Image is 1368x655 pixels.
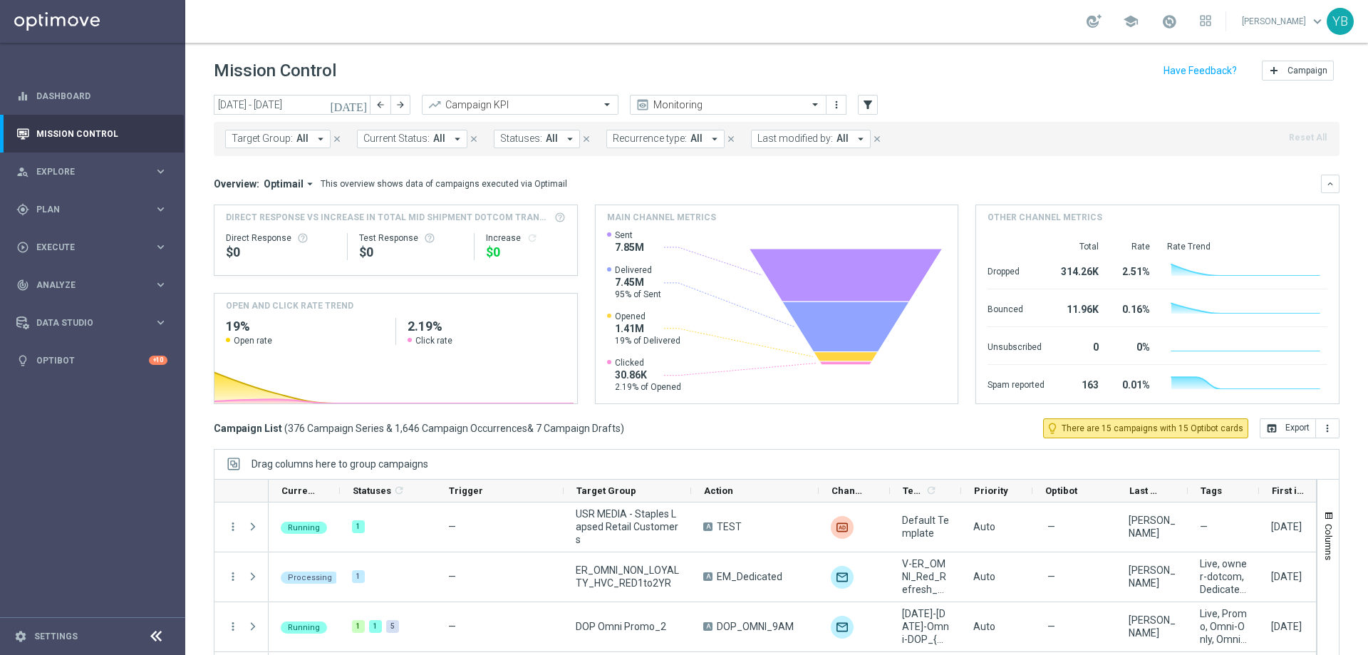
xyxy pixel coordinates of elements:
span: Live, owner-dotcom, Dedicated, Omni-Dotcom, Personalization, SOC Test, Dotcom Dedicated, owner-do... [1200,557,1247,596]
div: Explore [16,165,154,178]
button: Statuses: All arrow_drop_down [494,130,580,148]
div: Optimail [831,616,854,639]
i: gps_fixed [16,203,29,216]
i: lightbulb_outline [1046,422,1059,435]
div: 0% [1116,334,1150,357]
i: close [581,134,591,144]
span: Current Status: [363,133,430,145]
span: TEST [717,520,742,533]
button: Mission Control [16,128,168,140]
i: refresh [527,232,538,244]
input: Have Feedback? [1164,66,1237,76]
span: — [1047,520,1055,533]
span: Calculate column [923,483,937,498]
span: All [296,133,309,145]
i: close [726,134,736,144]
span: 7 Campaign Drafts [536,422,621,435]
span: keyboard_arrow_down [1310,14,1325,29]
multiple-options-button: Export to CSV [1260,422,1339,433]
div: Increase [486,232,565,244]
div: 314.26K [1062,259,1099,282]
i: arrow_drop_down [314,133,327,145]
span: Delivered [615,264,661,276]
div: Row Groups [252,458,428,470]
span: 2.19% of Opened [615,381,681,393]
span: Channel [831,485,866,496]
span: USR MEDIA - Staples Lapsed Retail Customers [576,507,679,546]
div: Optimail [831,566,854,589]
button: arrow_forward [390,95,410,115]
div: 0.01% [1116,372,1150,395]
i: keyboard_arrow_right [154,240,167,254]
span: All [836,133,849,145]
div: 11.96K [1062,296,1099,319]
span: Live, Promo, Omni-Only, Omni-Retail, Omni-Dotcom, owner-dotcom-promo, Omni, DOP, omni [1200,607,1247,646]
span: Statuses: [500,133,542,145]
div: Press SPACE to select this row. [214,552,269,602]
div: Rate [1116,241,1150,252]
div: $0 [359,244,462,261]
i: refresh [393,485,405,496]
i: more_vert [227,520,239,533]
button: Recurrence type: All arrow_drop_down [606,130,725,148]
div: Mission Control [16,115,167,153]
span: A [703,572,712,581]
div: Nicole Zern [1129,614,1176,639]
colored-tag: Running [281,520,327,534]
div: This overview shows data of campaigns executed via Optimail [321,177,567,190]
button: equalizer Dashboard [16,91,168,102]
span: Templates [903,485,923,496]
span: ( [284,422,288,435]
div: 163 [1062,372,1099,395]
div: Press SPACE to select this row. [214,602,269,652]
span: EM_Dedicated [717,570,782,583]
i: close [469,134,479,144]
span: DOP_OMNI_9AM [717,620,794,633]
span: 19% of Delivered [615,335,680,346]
a: Mission Control [36,115,167,153]
span: ) [621,422,624,435]
div: Unsubscribed [988,334,1045,357]
span: Plan [36,205,154,214]
button: close [467,131,480,147]
div: Direct Response [226,232,336,244]
span: Priority [974,485,1008,496]
i: preview [636,98,650,112]
button: gps_fixed Plan keyboard_arrow_right [16,204,168,215]
button: close [331,131,343,147]
i: more_vert [1322,423,1333,434]
span: 95% of Sent [615,289,661,300]
span: Last modified by: [757,133,833,145]
span: Data Studio [36,319,154,327]
div: 5 [386,620,399,633]
i: trending_up [427,98,442,112]
i: arrow_drop_down [708,133,721,145]
div: Plan [16,203,154,216]
button: more_vert [227,570,239,583]
span: Opened [615,311,680,322]
span: — [1047,620,1055,633]
i: keyboard_arrow_down [1325,179,1335,189]
div: +10 [149,356,167,365]
span: 8.10.25-Sunday-Omni-DOP_{X}, 8.11.25-Monday-Omni-DOP_{X}, 8.12.25-Tuesday-Omni-DOP_{X}, 8.13.25-W... [902,607,949,646]
h4: OPEN AND CLICK RATE TREND [226,299,353,312]
div: Bounced [988,296,1045,319]
button: track_changes Analyze keyboard_arrow_right [16,279,168,291]
span: Optimail [264,177,304,190]
span: Auto [973,521,995,532]
h4: Other channel metrics [988,211,1102,224]
div: 2.51% [1116,259,1150,282]
h2: 2.19% [408,318,566,335]
div: lightbulb Optibot +10 [16,355,168,366]
span: Auto [973,621,995,632]
div: Execute [16,241,154,254]
i: equalizer [16,90,29,103]
span: Campaign [1287,66,1327,76]
button: Target Group: All arrow_drop_down [225,130,331,148]
button: play_circle_outline Execute keyboard_arrow_right [16,242,168,253]
i: keyboard_arrow_right [154,202,167,216]
i: settings [14,630,27,643]
i: play_circle_outline [16,241,29,254]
